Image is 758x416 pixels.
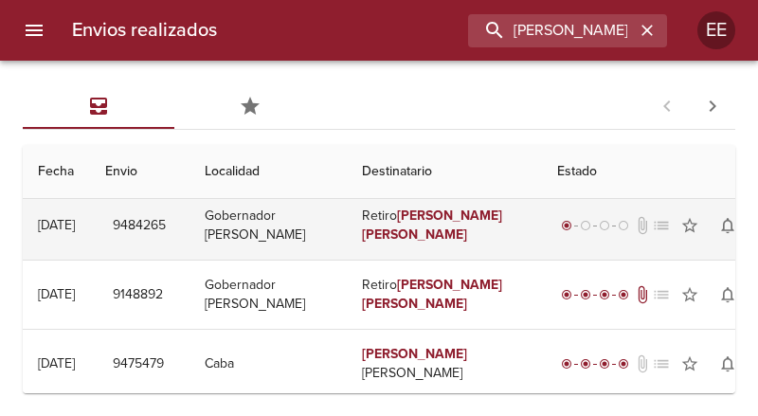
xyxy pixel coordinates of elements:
span: 9475479 [113,353,164,376]
span: notifications_none [718,216,737,235]
span: star_border [680,285,699,304]
button: Activar notificaciones [709,276,747,314]
span: radio_button_checked [580,289,591,300]
span: 9148892 [113,283,163,307]
div: Generado [557,216,633,235]
span: radio_button_checked [599,289,610,300]
td: Caba [189,330,347,398]
em: [PERSON_NAME] [397,277,502,293]
input: buscar [468,14,635,47]
div: Entregado [557,354,633,373]
div: Abrir información de usuario [697,11,735,49]
div: [DATE] [38,217,75,233]
span: notifications_none [718,354,737,373]
span: 9484265 [113,214,166,238]
th: Fecha [23,145,90,199]
span: Pagina anterior [644,96,690,115]
button: 9148892 [105,278,171,313]
span: radio_button_checked [618,289,629,300]
button: 9475479 [105,347,171,382]
td: Retiro [347,191,542,260]
td: [PERSON_NAME] [347,330,542,398]
th: Destinatario [347,145,542,199]
button: Activar notificaciones [709,207,747,244]
td: Gobernador [PERSON_NAME] [189,191,347,260]
button: menu [11,8,57,53]
span: radio_button_unchecked [618,220,629,231]
span: star_border [680,216,699,235]
div: [DATE] [38,286,75,302]
span: Pagina siguiente [690,83,735,129]
div: Entregado [557,285,633,304]
span: radio_button_checked [561,220,572,231]
span: Tiene documentos adjuntos [633,285,652,304]
span: radio_button_checked [561,358,572,370]
em: [PERSON_NAME] [362,226,467,243]
div: [DATE] [38,355,75,371]
span: No tiene documentos adjuntos [633,354,652,373]
div: EE [697,11,735,49]
th: Envio [90,145,189,199]
span: No tiene pedido asociado [652,285,671,304]
button: Agregar a favoritos [671,276,709,314]
button: 9484265 [105,208,173,244]
span: star_border [680,354,699,373]
button: Agregar a favoritos [671,345,709,383]
span: No tiene documentos adjuntos [633,216,652,235]
span: radio_button_checked [618,358,629,370]
span: radio_button_checked [580,358,591,370]
span: radio_button_unchecked [599,220,610,231]
h6: Envios realizados [72,15,217,45]
em: [PERSON_NAME] [397,208,502,224]
button: Activar notificaciones [709,345,747,383]
button: Agregar a favoritos [671,207,709,244]
span: No tiene pedido asociado [652,354,671,373]
span: radio_button_checked [599,358,610,370]
span: notifications_none [718,285,737,304]
th: Localidad [189,145,347,199]
div: Tabs Envios [23,83,326,129]
em: [PERSON_NAME] [362,346,467,362]
span: radio_button_unchecked [580,220,591,231]
em: [PERSON_NAME] [362,296,467,312]
td: Gobernador [PERSON_NAME] [189,261,347,329]
td: Retiro [347,261,542,329]
span: radio_button_checked [561,289,572,300]
span: No tiene pedido asociado [652,216,671,235]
